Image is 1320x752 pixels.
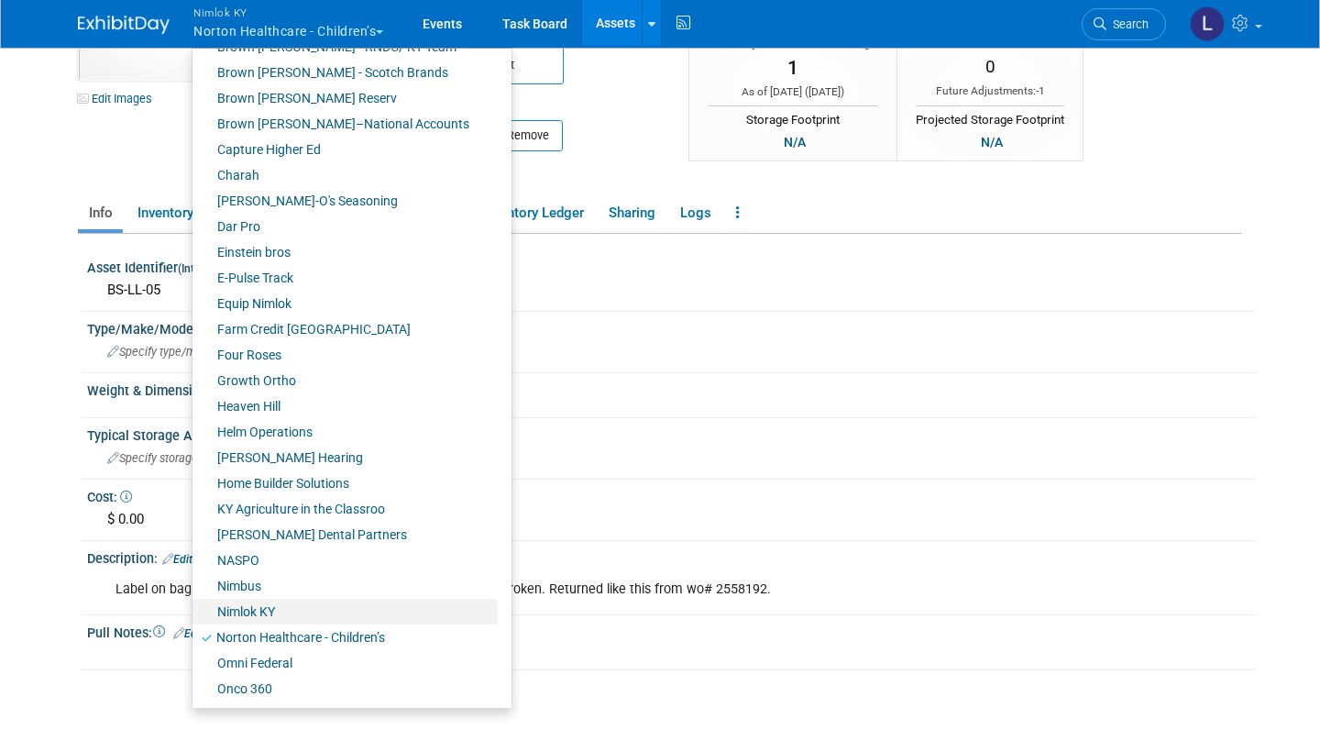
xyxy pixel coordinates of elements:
[192,368,498,393] a: Growth Ortho
[192,188,498,214] a: [PERSON_NAME]-O's Seasoning
[192,265,498,291] a: E-Pulse Track
[669,197,721,229] a: Logs
[103,571,1033,608] div: Label on bag RU3. One of the banner stand bags has both straps broken. Returned like this from wo...
[192,599,498,625] a: Nimlok KY
[192,625,498,650] a: Norton Healthcare - Children’s
[808,85,841,98] span: [DATE]
[916,83,1064,99] div: Future Adjustments:
[87,545,1256,569] div: Description:
[192,342,498,368] a: Four Roses
[192,291,498,316] a: Equip Nimlok
[787,57,798,79] span: 1
[107,345,251,359] span: Specify type/make/model
[78,197,123,229] a: Info
[192,60,498,85] a: Brown [PERSON_NAME] - Scotch Brands
[192,573,498,599] a: Nimbus
[471,197,594,229] a: Inventory Ledger
[1106,17,1149,31] span: Search
[78,87,159,110] a: Edit Images
[708,105,878,129] div: Storage Footprint
[87,619,1256,643] div: Pull Notes:
[101,276,1242,304] div: BS-LL-05
[192,239,498,265] a: Einstein bros
[87,315,1256,338] div: Type/Make/Model:
[192,445,498,470] a: [PERSON_NAME] Hearing
[78,16,170,34] img: ExhibitDay
[192,470,498,496] a: Home Builder Solutions
[192,547,498,573] a: NASPO
[975,132,1008,152] div: N/A
[87,377,1256,402] div: Weight & Dimensions
[478,120,563,151] button: Remove
[192,702,498,727] a: Presbyterian Foundation
[192,676,498,702] a: Onco 360
[87,254,1256,277] div: Asset Identifier :
[178,262,267,275] small: (Internal Asset Id)
[192,162,498,188] a: Charah
[192,316,498,342] a: Farm Credit [GEOGRAPHIC_DATA]
[708,84,878,100] div: As of [DATE] ( )
[162,553,192,566] a: Edit
[1036,84,1045,97] span: -1
[193,3,383,22] span: Nimlok KY
[192,650,498,676] a: Omni Federal
[192,419,498,445] a: Helm Operations
[1082,8,1166,40] a: Search
[192,393,498,419] a: Heaven Hill
[87,428,230,443] span: Typical Storage Area:
[192,214,498,239] a: Dar Pro
[778,132,811,152] div: N/A
[598,197,665,229] a: Sharing
[1190,6,1225,41] img: Luc Schaefer
[192,85,498,111] a: Brown [PERSON_NAME] Reserv
[192,137,498,162] a: Capture Higher Ed
[107,451,224,465] span: Specify storage area
[101,505,1242,534] div: $ 0.00
[126,197,250,229] a: Inventory Details
[192,496,498,522] a: KY Agriculture in the Classroo
[916,105,1064,129] div: Projected Storage Footprint
[87,483,1256,506] div: Cost:
[173,627,203,640] a: Edit
[192,111,498,137] a: Brown [PERSON_NAME]–National Accounts
[985,56,995,77] span: 0
[192,522,498,547] a: [PERSON_NAME] Dental Partners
